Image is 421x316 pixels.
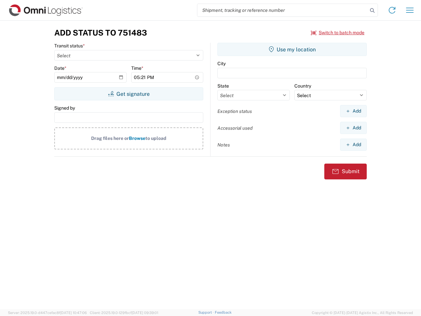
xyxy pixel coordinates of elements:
[90,311,158,315] span: Client: 2025.19.0-129fbcf
[215,310,232,314] a: Feedback
[197,4,368,16] input: Shipment, tracking or reference number
[8,311,87,315] span: Server: 2025.19.0-d447cefac8f
[217,108,252,114] label: Exception status
[217,61,226,66] label: City
[217,142,230,148] label: Notes
[217,125,253,131] label: Accessorial used
[145,136,166,141] span: to upload
[340,105,367,117] button: Add
[60,311,87,315] span: [DATE] 10:47:06
[340,139,367,151] button: Add
[91,136,129,141] span: Drag files here or
[311,27,364,38] button: Switch to batch mode
[217,83,229,89] label: State
[54,65,66,71] label: Date
[132,311,158,315] span: [DATE] 09:39:01
[324,164,367,179] button: Submit
[54,87,203,100] button: Get signature
[131,65,143,71] label: Time
[294,83,311,89] label: Country
[198,310,215,314] a: Support
[54,28,147,38] h3: Add Status to 751483
[129,136,145,141] span: Browse
[54,43,85,49] label: Transit status
[217,43,367,56] button: Use my location
[54,105,75,111] label: Signed by
[312,310,413,316] span: Copyright © [DATE]-[DATE] Agistix Inc., All Rights Reserved
[340,122,367,134] button: Add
